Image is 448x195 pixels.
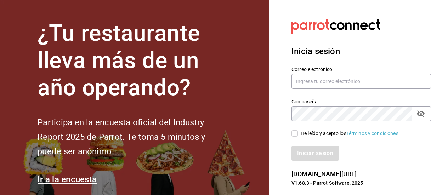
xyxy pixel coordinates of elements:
[38,174,97,184] a: Ir a la encuesta
[291,179,431,187] p: V1.68.3 - Parrot Software, 2025.
[291,45,431,58] h3: Inicia sesión
[291,170,357,178] a: [DOMAIN_NAME][URL]
[291,67,431,72] label: Correo electrónico
[38,115,229,159] h2: Participa en la encuesta oficial del Industry Report 2025 de Parrot. Te toma 5 minutos y puede se...
[415,108,427,120] button: passwordField
[301,130,400,137] div: He leído y acepto los
[291,74,431,89] input: Ingresa tu correo electrónico
[346,131,400,136] a: Términos y condiciones.
[38,20,229,101] h1: ¿Tu restaurante lleva más de un año operando?
[291,99,431,104] label: Contraseña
